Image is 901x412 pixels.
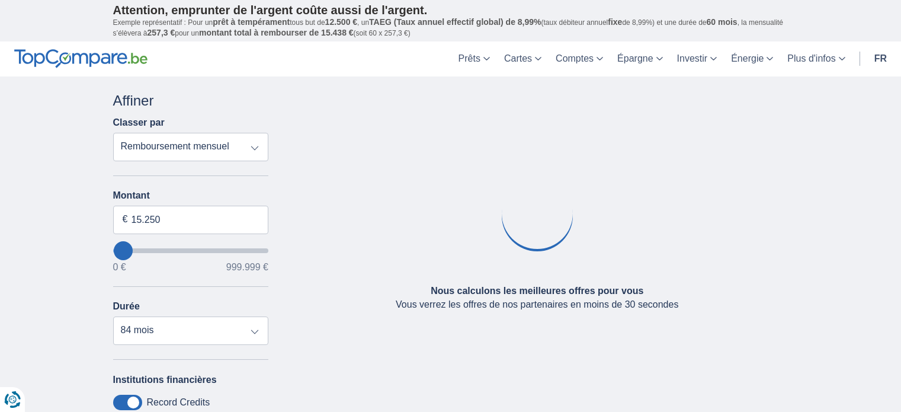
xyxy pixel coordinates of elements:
a: Énergie [724,41,780,76]
a: Investir [670,41,724,76]
span: prêt à tempérament [213,17,290,27]
a: Prêts [451,41,497,76]
input: wantToBorrow [113,248,269,253]
label: Record Credits [147,397,210,408]
b: Nous calculons les meilleures offres pour vous [431,286,643,296]
span: 999.999 € [226,263,268,272]
p: Exemple représentatif : Pour un tous but de , un (taux débiteur annuel de 8,99%) et une durée de ... [113,17,788,39]
label: Institutions financières [113,375,217,385]
label: Classer par [113,117,165,128]
span: TAEG (Taux annuel effectif global) de 8,99% [369,17,541,27]
a: Plus d'infos [780,41,852,76]
span: montant total à rembourser de 15.438 € [199,28,354,37]
a: Épargne [610,41,670,76]
span: 257,3 € [148,28,175,37]
span: 60 mois [707,17,738,27]
span: € [123,213,128,226]
div: Affiner [113,91,269,111]
div: Vous verrez les offres de nos partenaires en moins de 30 secondes [396,285,678,312]
a: fr [867,41,894,76]
span: fixe [608,17,622,27]
span: 0 € [113,263,126,272]
img: TopCompare [14,49,148,68]
label: Durée [113,301,140,312]
p: Attention, emprunter de l'argent coûte aussi de l'argent. [113,3,788,17]
a: Comptes [549,41,610,76]
a: Cartes [497,41,549,76]
label: Montant [113,190,269,201]
span: 12.500 € [325,17,358,27]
